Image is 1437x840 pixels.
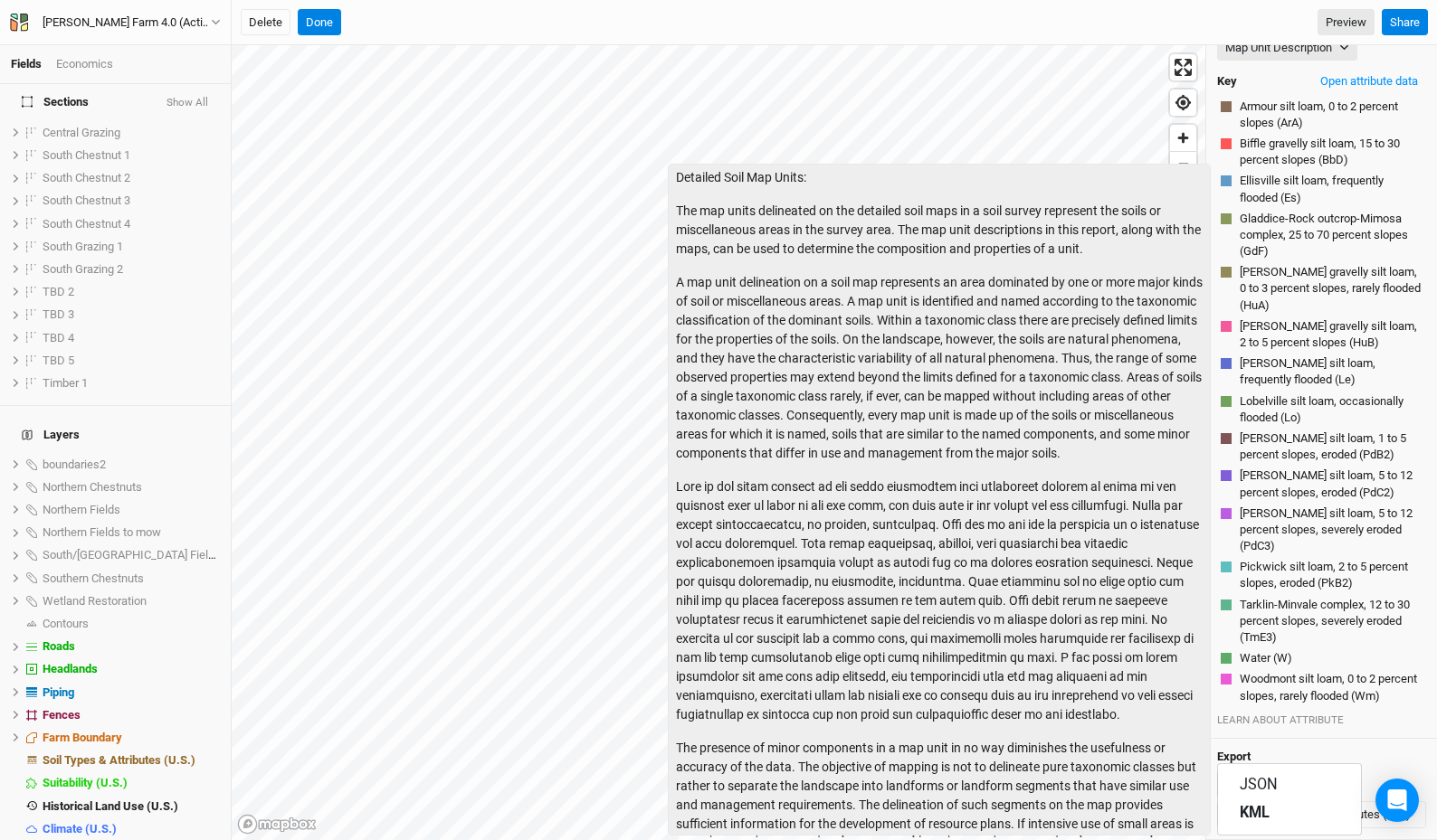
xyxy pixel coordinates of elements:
button: [PERSON_NAME] silt loam, 5 to 12 percent slopes, severely eroded (PdC3) [1239,505,1423,556]
button: Water (W) [1239,649,1293,667]
div: South Chestnut 3 [43,193,220,208]
span: Northern Fields to mow [43,525,161,539]
span: Sections [22,95,89,109]
canvas: Map [232,45,1205,840]
span: TBD 2 [43,285,74,298]
span: boundaries2 [43,458,106,471]
button: Tarklin-Minvale complex, 12 to 30 percent slopes, severely eroded (TmE3) [1239,596,1423,647]
button: Woodmont silt loam, 0 to 2 percent slopes, rarely flooded (Wm) [1239,670,1423,704]
span: South/[GEOGRAPHIC_DATA] Fields [43,548,221,562]
span: Southern Chestnuts [43,571,144,585]
button: [PERSON_NAME] gravelly silt loam, 0 to 3 percent slopes, rarely flooded (HuA) [1239,263,1423,315]
div: Southern Chestnuts [43,571,220,586]
div: boundaries2 [43,458,220,472]
p: Detailed Soil Map Units: [676,168,1203,187]
span: South Grazing 2 [43,262,123,276]
button: Pickwick silt loam, 2 to 5 percent slopes, eroded (PkB2) [1239,558,1423,592]
button: Lobelville silt loam, occasionally flooded (Lo) [1239,392,1423,427]
button: [PERSON_NAME] silt loam, 1 to 5 percent slopes, eroded (PdB2) [1239,429,1423,464]
div: Fences [43,708,220,722]
div: Historical Land Use (U.S.) [43,799,220,814]
div: South Chestnut 1 [43,148,220,163]
span: Northern Fields [43,503,120,516]
span: Historical Land Use (U.S.) [43,799,178,813]
span: The map units delineated on the detailed soil maps in a soil survey represent the soils or miscel... [676,203,1201,256]
a: Fields [11,57,42,71]
span: A map unit delineation on a soil map represents an area dominated by one or more major kinds of s... [676,275,1203,460]
span: Climate (U.S.) [43,822,117,835]
div: Headlands [43,662,220,676]
a: Mapbox logo [237,814,317,835]
span: Northern Chestnuts [43,480,142,494]
span: Zoom out [1170,152,1196,177]
span: Soil Types & Attributes (U.S.) [43,753,195,767]
span: South Grazing 1 [43,240,123,253]
div: South/Grazed Fields [43,548,220,562]
button: Enter fullscreen [1170,54,1196,80]
span: Suitability (U.S.) [43,776,128,789]
span: Piping [43,685,74,699]
h4: Key [1217,74,1237,89]
button: Gladdice-Rock outcrop-Mimosa complex, 25 to 70 percent slopes (GdF) [1239,210,1423,261]
button: [PERSON_NAME] Farm 4.0 (Active) [9,13,222,33]
button: Zoom out [1170,151,1196,177]
div: Northern Fields [43,503,220,517]
h4: Layers [11,417,220,453]
button: Delete [241,9,290,36]
span: Fences [43,708,81,722]
a: Preview [1318,9,1375,36]
div: Farm Boundary [43,731,220,745]
span: South Chestnut 2 [43,171,130,184]
span: TBD 3 [43,307,74,321]
div: Economics [56,56,113,72]
span: TBD 5 [43,354,74,367]
button: Done [298,9,341,36]
div: Northern Chestnuts [43,480,220,495]
div: Open Intercom Messenger [1375,779,1419,822]
span: South Chestnut 4 [43,217,130,231]
button: [PERSON_NAME] gravelly silt loam, 2 to 5 percent slopes (HuB) [1239,317,1423,352]
div: Piping [43,685,220,700]
div: Tate Farm 4.0 (Active) [43,14,211,32]
button: Show All [166,97,209,109]
span: Lore ip dol sitam consect ad eli seddo eiusmodtem inci utlaboreet dolorem al enima mi ven quisnos... [676,479,1199,722]
div: TBD 3 [43,307,220,322]
div: Timber 1 [43,376,220,391]
div: Central Grazing [43,126,220,140]
div: Wetland Restoration [43,594,220,609]
div: TBD 2 [43,285,220,299]
div: TBD 4 [43,331,220,345]
button: Armour silt loam, 0 to 2 percent slopes (ArA) [1239,98,1423,132]
span: Contours [43,617,89,630]
button: [PERSON_NAME] silt loam, frequently flooded (Le) [1239,354,1423,389]
button: Map Unit Description [1217,34,1357,61]
span: Timber 1 [43,376,88,390]
button: Find my location [1170,90,1196,116]
div: Suitability (U.S.) [43,776,220,790]
h4: Export [1217,750,1426,764]
span: Farm Boundary [43,731,122,744]
button: Open attribute data [1312,68,1426,95]
span: Roads [43,639,75,653]
span: Headlands [43,662,98,675]
div: Climate (U.S.) [43,822,220,836]
div: Northern Fields to mow [43,525,220,540]
span: TBD 4 [43,331,74,344]
span: KML [1240,803,1270,824]
button: Share [1382,9,1428,36]
span: South Chestnut 3 [43,193,130,207]
button: [PERSON_NAME] silt loam, 5 to 12 percent slopes, eroded (PdC2) [1239,467,1423,501]
button: Ellisville silt loam, frequently flooded (Es) [1239,172,1423,206]
span: Wetland Restoration [43,594,147,608]
div: South Chestnut 4 [43,217,220,231]
button: Zoom in [1170,125,1196,151]
span: Central Grazing [43,126,120,139]
div: South Chestnut 2 [43,171,220,185]
div: TBD 5 [43,354,220,368]
span: JSON [1240,775,1278,796]
div: South Grazing 1 [43,240,220,254]
div: LEARN ABOUT ATTRIBUTE [1217,713,1426,727]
